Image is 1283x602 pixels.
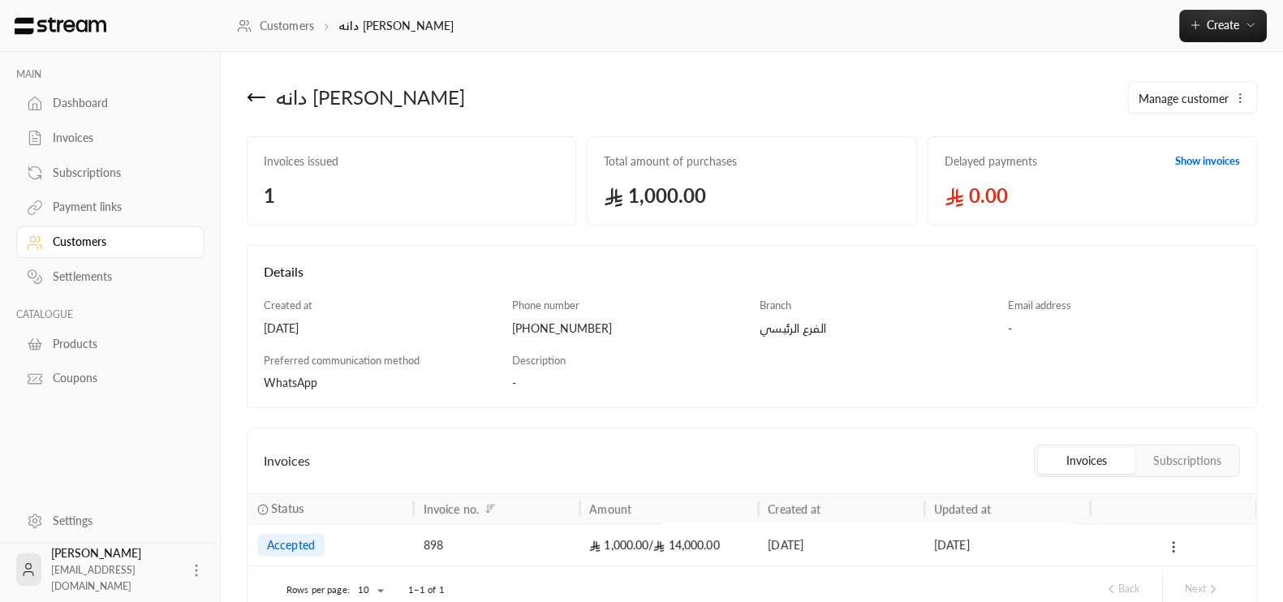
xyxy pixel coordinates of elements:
[424,524,570,565] div: 898
[264,183,559,209] span: 1
[1038,448,1135,474] button: Invoices
[264,376,317,389] span: WhatsApp
[408,583,445,596] p: 1–1 of 1
[16,191,205,223] a: Payment links
[1008,320,1240,337] div: -
[237,18,314,34] a: Customers
[16,505,205,536] a: Settings
[51,545,179,594] div: [PERSON_NAME]
[1175,153,1240,170] a: Show invoices
[286,583,350,596] p: Rows per page:
[768,502,820,516] div: Created at
[928,136,1257,226] a: Delayed paymentsShow invoices 0.00
[267,537,315,553] span: accepted
[512,354,566,367] span: Description
[945,153,1037,170] span: Delayed payments
[53,513,184,529] div: Settings
[53,370,184,386] div: Coupons
[512,320,744,337] div: [PHONE_NUMBER]
[53,269,184,285] div: Settlements
[276,84,465,110] div: دانه [PERSON_NAME]
[264,299,312,312] span: Created at
[53,199,184,215] div: Payment links
[53,165,184,181] div: Subscriptions
[1129,82,1256,114] button: Manage customer
[350,580,389,600] div: 10
[264,354,420,367] span: Preferred communication method
[1139,90,1229,107] span: Manage customer
[424,502,479,516] div: Invoice no.
[768,524,915,565] div: [DATE]
[589,502,631,516] div: Amount
[16,261,205,293] a: Settlements
[16,328,205,359] a: Products
[264,264,304,279] span: Details
[53,234,184,250] div: Customers
[589,524,748,565] div: 14,000.00
[604,153,899,170] span: Total amount of purchases
[16,308,205,321] p: CATALOGUE
[1008,299,1071,312] span: Email address
[934,502,991,516] div: Updated at
[16,226,205,258] a: Customers
[53,336,184,352] div: Products
[271,500,304,517] span: Status
[264,153,559,170] span: Invoices issued
[16,363,205,394] a: Coupons
[16,88,205,119] a: Dashboard
[1207,18,1239,32] span: Create
[604,183,899,209] span: 1,000.00
[589,538,653,552] span: 1,000.00 /
[16,68,205,81] p: MAIN
[512,299,579,312] span: Phone number
[512,375,992,391] div: -
[760,299,791,312] span: Branch
[264,451,310,471] span: Invoices
[51,564,136,592] span: [EMAIL_ADDRESS][DOMAIN_NAME]
[53,95,184,111] div: Dashboard
[13,17,108,35] img: Logo
[16,157,205,188] a: Subscriptions
[237,18,454,34] nav: breadcrumb
[1179,10,1267,42] button: Create
[16,123,205,154] a: Invoices
[480,499,500,518] button: Sort
[945,183,1240,209] span: 0.00
[264,320,496,337] div: [DATE]
[338,18,454,34] p: دانه [PERSON_NAME]
[760,320,992,337] div: الفرع الرئيسي
[1139,448,1236,474] button: Subscriptions
[934,524,1081,565] div: [DATE]
[53,130,184,146] div: Invoices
